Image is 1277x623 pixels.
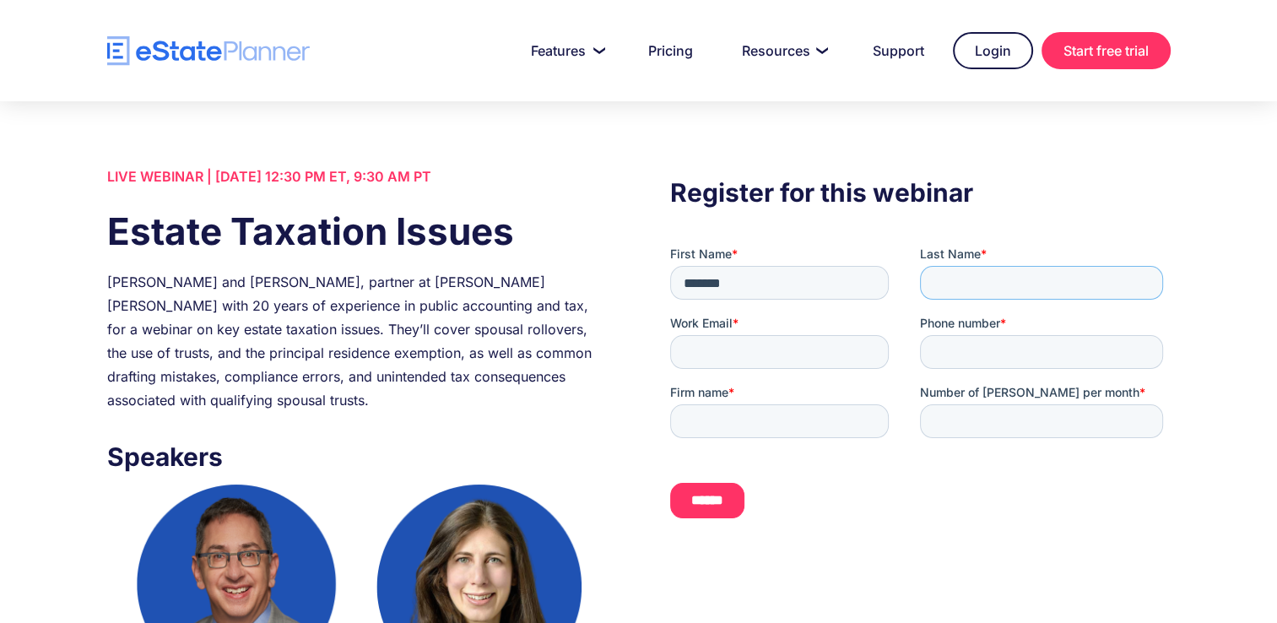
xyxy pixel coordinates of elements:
[107,270,607,412] div: [PERSON_NAME] and [PERSON_NAME], partner at [PERSON_NAME] [PERSON_NAME] with 20 years of experien...
[107,205,607,257] h1: Estate Taxation Issues
[628,34,713,68] a: Pricing
[670,173,1170,212] h3: Register for this webinar
[670,246,1170,533] iframe: Form 0
[953,32,1033,69] a: Login
[511,34,620,68] a: Features
[722,34,844,68] a: Resources
[107,36,310,66] a: home
[852,34,944,68] a: Support
[1042,32,1171,69] a: Start free trial
[107,165,607,188] div: LIVE WEBINAR | [DATE] 12:30 PM ET, 9:30 AM PT
[107,437,607,476] h3: Speakers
